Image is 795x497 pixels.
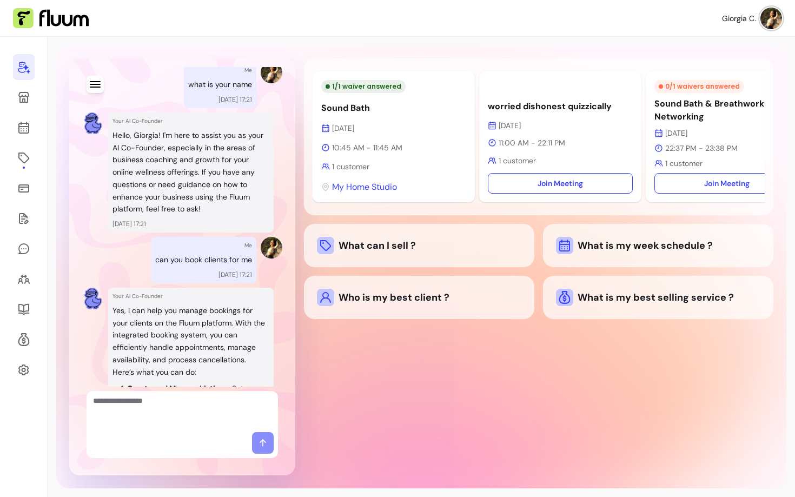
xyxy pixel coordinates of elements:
[13,145,35,171] a: Offerings
[13,175,35,201] a: Sales
[321,102,466,115] p: Sound Bath
[722,8,782,29] button: avatarGiorgia C.
[82,288,104,309] img: AI Co-Founder avatar
[121,382,269,419] li: : Set up and update your offerings, such as classes or private sessions.
[317,237,521,254] div: What can I sell ?
[760,8,782,29] img: avatar
[13,84,35,110] a: My Page
[112,129,269,215] p: Hello, Giorgia! I'm here to assist you as your AI Co-Founder, especially in the areas of business...
[112,220,269,228] p: [DATE] 17:21
[244,66,252,74] p: Me
[13,206,35,231] a: Waivers
[321,142,466,153] p: 10:45 AM - 11:45 AM
[13,266,35,292] a: Clients
[13,115,35,141] a: Calendar
[488,100,633,113] p: worried dishonest quizzically
[112,304,269,379] p: Yes, I can help you manage bookings for your clients on the Fluum platform. With the integrated b...
[556,289,760,306] div: What is my best selling service ?
[82,112,104,134] img: AI Co-Founder avatar
[321,123,466,134] p: [DATE]
[488,120,633,131] p: [DATE]
[13,357,35,383] a: Settings
[93,395,271,428] textarea: Ask me anything...
[155,254,252,266] p: can you book clients for me
[13,8,89,29] img: Fluum Logo
[13,236,35,262] a: My Messages
[112,117,269,125] p: Your AI Co-Founder
[261,237,282,259] img: Provider image
[332,181,397,194] span: My Home Studio
[321,80,406,93] div: 1 / 1 waiver answered
[317,289,521,306] div: Who is my best client ?
[218,270,252,279] p: [DATE] 17:21
[13,296,35,322] a: Resources
[218,95,252,104] p: [DATE] 17:21
[244,241,252,249] p: Me
[488,137,633,148] p: 11:00 AM - 22:11 PM
[321,161,466,172] p: 1 customer
[654,80,744,93] div: 0 / 1 waivers answered
[261,62,282,83] img: Provider image
[112,292,269,300] p: Your AI Co-Founder
[488,155,633,166] p: 1 customer
[13,54,35,80] a: Home
[722,13,756,24] span: Giorgia C.
[127,383,228,393] strong: Create and Manage Listings
[188,78,252,91] p: what is your name
[13,327,35,353] a: Refer & Earn
[488,173,633,194] a: Join Meeting
[556,237,760,254] div: What is my week schedule ?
